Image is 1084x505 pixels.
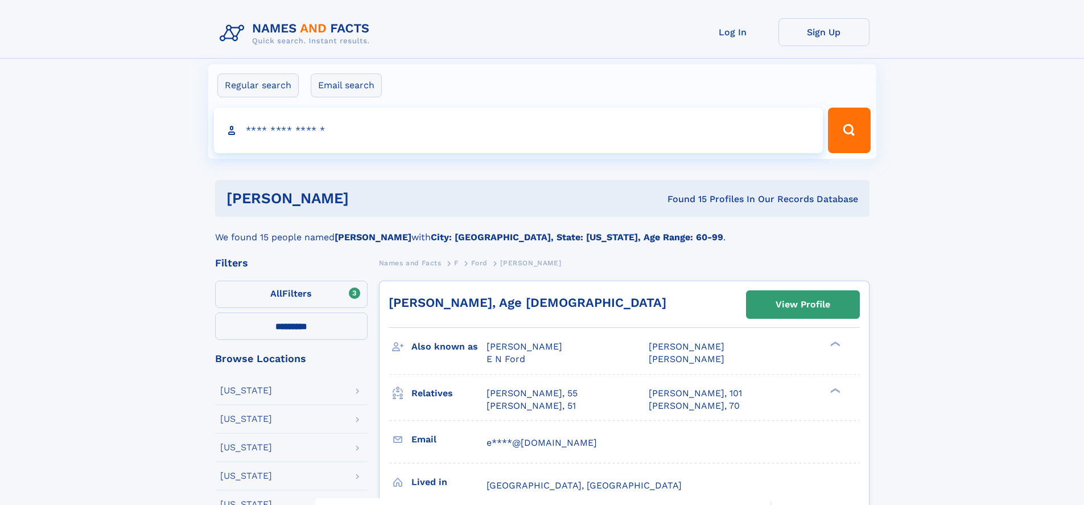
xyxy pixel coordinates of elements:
[411,337,487,356] h3: Also known as
[687,18,778,46] a: Log In
[778,18,869,46] a: Sign Up
[220,386,272,395] div: [US_STATE]
[649,341,724,352] span: [PERSON_NAME]
[487,400,576,412] a: [PERSON_NAME], 51
[454,259,459,267] span: F
[389,295,666,310] a: [PERSON_NAME], Age [DEMOGRAPHIC_DATA]
[508,193,858,206] div: Found 15 Profiles In Our Records Database
[270,288,282,299] span: All
[379,256,442,270] a: Names and Facts
[649,400,740,412] a: [PERSON_NAME], 70
[215,281,368,308] label: Filters
[649,387,742,400] a: [PERSON_NAME], 101
[471,256,487,270] a: Ford
[215,354,368,364] div: Browse Locations
[411,430,487,449] h3: Email
[487,341,562,352] span: [PERSON_NAME]
[311,73,382,97] label: Email search
[827,340,841,348] div: ❯
[487,387,578,400] a: [PERSON_NAME], 55
[411,384,487,403] h3: Relatives
[487,480,682,491] span: [GEOGRAPHIC_DATA], [GEOGRAPHIC_DATA]
[220,414,272,424] div: [US_STATE]
[776,291,830,318] div: View Profile
[649,354,724,364] span: [PERSON_NAME]
[500,259,561,267] span: [PERSON_NAME]
[487,354,525,364] span: E N Ford
[335,232,411,243] b: [PERSON_NAME]
[431,232,723,243] b: City: [GEOGRAPHIC_DATA], State: [US_STATE], Age Range: 60-99
[220,471,272,481] div: [US_STATE]
[747,291,859,318] a: View Profile
[215,258,368,268] div: Filters
[226,191,508,206] h1: [PERSON_NAME]
[220,443,272,452] div: [US_STATE]
[215,217,869,244] div: We found 15 people named with .
[454,256,459,270] a: F
[827,387,841,394] div: ❯
[828,108,870,153] button: Search Button
[471,259,487,267] span: Ford
[214,108,823,153] input: search input
[217,73,299,97] label: Regular search
[411,473,487,492] h3: Lived in
[215,18,379,49] img: Logo Names and Facts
